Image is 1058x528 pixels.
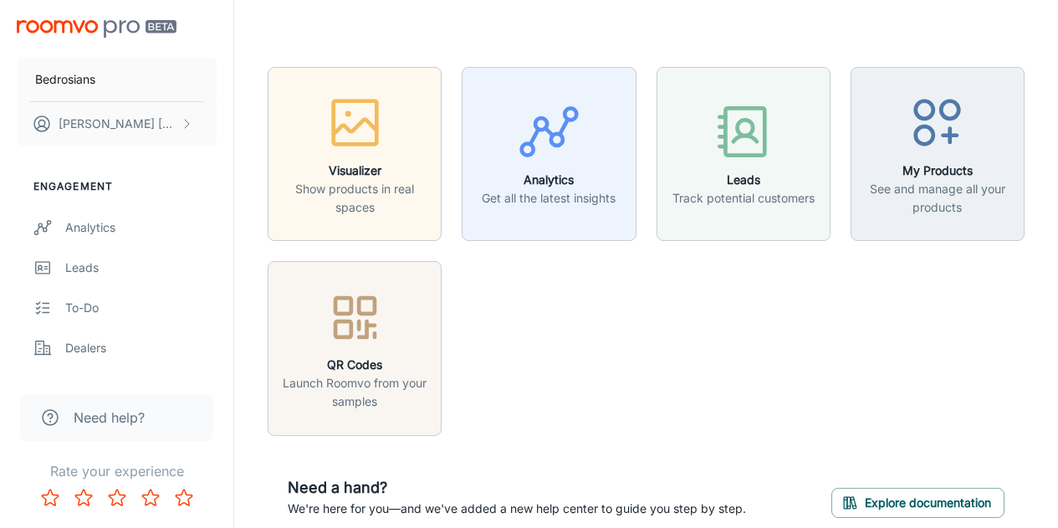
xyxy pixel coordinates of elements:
[65,299,217,317] div: To-do
[851,67,1025,241] button: My ProductsSee and manage all your products
[17,20,176,38] img: Roomvo PRO Beta
[74,408,145,428] span: Need help?
[279,356,431,374] h6: QR Codes
[268,261,442,435] button: QR CodesLaunch Roomvo from your samples
[657,67,831,241] button: LeadsTrack potential customers
[279,180,431,217] p: Show products in real spaces
[861,161,1014,180] h6: My Products
[33,481,67,515] button: Rate 1 star
[288,476,746,500] h6: Need a hand?
[268,339,442,356] a: QR CodesLaunch Roomvo from your samples
[268,67,442,241] button: VisualizerShow products in real spaces
[482,189,616,208] p: Get all the latest insights
[657,145,831,161] a: LeadsTrack potential customers
[35,70,95,89] p: Bedrosians
[167,481,201,515] button: Rate 5 star
[134,481,167,515] button: Rate 4 star
[17,58,217,101] button: Bedrosians
[851,145,1025,161] a: My ProductsSee and manage all your products
[279,374,431,411] p: Launch Roomvo from your samples
[482,171,616,189] h6: Analytics
[279,161,431,180] h6: Visualizer
[13,461,220,481] p: Rate your experience
[672,171,815,189] h6: Leads
[100,481,134,515] button: Rate 3 star
[831,488,1004,518] button: Explore documentation
[462,67,636,241] button: AnalyticsGet all the latest insights
[65,259,217,277] div: Leads
[59,115,176,133] p: [PERSON_NAME] [PERSON_NAME]
[861,180,1014,217] p: See and manage all your products
[17,102,217,146] button: [PERSON_NAME] [PERSON_NAME]
[831,493,1004,510] a: Explore documentation
[672,189,815,208] p: Track potential customers
[65,218,217,237] div: Analytics
[462,145,636,161] a: AnalyticsGet all the latest insights
[65,339,217,357] div: Dealers
[288,500,746,518] p: We're here for you—and we've added a new help center to guide you step by step.
[67,481,100,515] button: Rate 2 star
